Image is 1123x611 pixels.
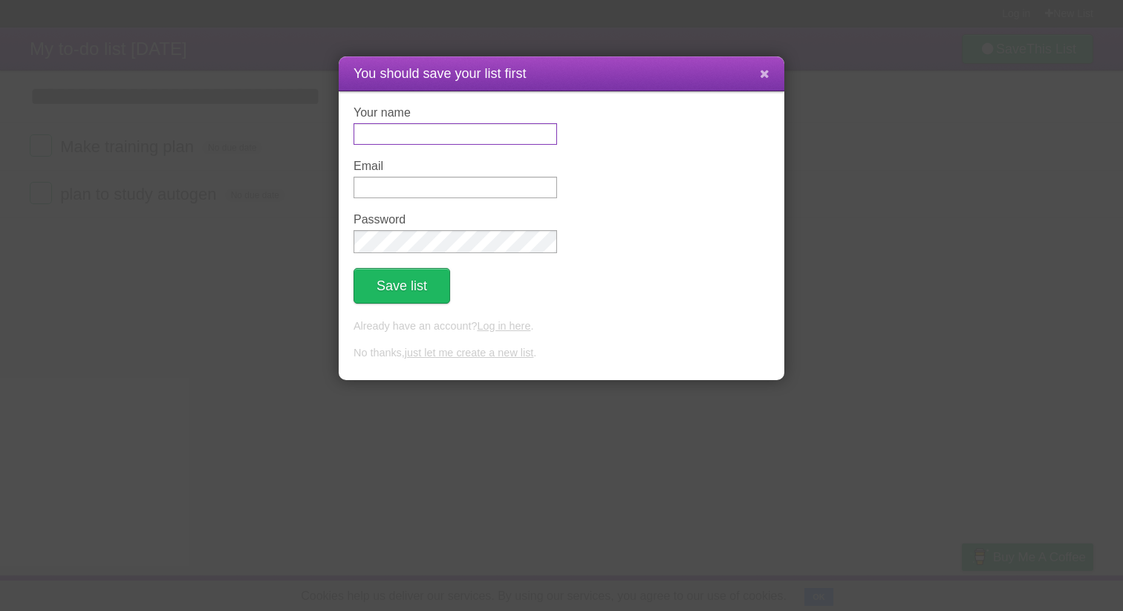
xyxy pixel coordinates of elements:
p: No thanks, . [354,345,769,362]
a: Log in here [477,320,530,332]
label: Password [354,213,557,226]
label: Your name [354,106,557,120]
button: Save list [354,268,450,304]
h1: You should save your list first [354,64,769,84]
p: Already have an account? . [354,318,769,335]
label: Email [354,160,557,173]
a: just let me create a new list [405,347,534,359]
